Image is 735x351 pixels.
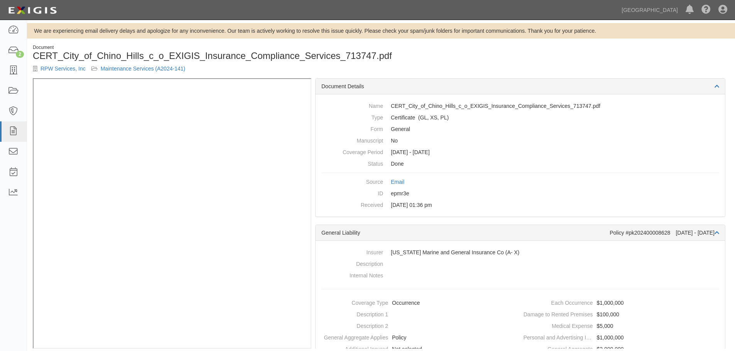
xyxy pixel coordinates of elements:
dd: $5,000 [524,320,722,332]
dt: Received [321,199,383,209]
dt: ID [321,188,383,197]
dd: [DATE] - [DATE] [321,146,719,158]
dd: $1,000,000 [524,332,722,343]
dt: Coverage Type [319,297,388,307]
dt: Description [321,258,383,268]
div: Document Details [316,79,725,94]
a: [GEOGRAPHIC_DATA] [618,2,682,18]
dt: Description 1 [319,309,388,318]
dd: $100,000 [524,309,722,320]
div: 2 [16,51,24,58]
a: RPW Services, Inc [41,65,86,72]
dt: Each Occurrence [524,297,593,307]
dd: CERT_City_of_Chino_Hills_c_o_EXIGIS_Insurance_Compliance_Services_713747.pdf [321,100,719,112]
div: Policy #pk202400008628 [DATE] - [DATE] [610,229,719,237]
dd: $1,000,000 [524,297,722,309]
dt: Medical Expense [524,320,593,330]
dt: Internal Notes [321,270,383,279]
dd: General Liability Excess/Umbrella Liability Professional Liability [321,112,719,123]
dd: [DATE] 01:36 pm [321,199,719,211]
dt: Manuscript [321,135,383,144]
dt: Coverage Period [321,146,383,156]
div: Document [33,44,375,51]
dd: General [321,123,719,135]
dd: No [321,135,719,146]
dt: Form [321,123,383,133]
dt: Damage to Rented Premises [524,309,593,318]
dt: Source [321,176,383,186]
div: General Liability [321,229,610,237]
dd: Occurrence [319,297,517,309]
dt: Description 2 [319,320,388,330]
h1: CERT_City_of_Chino_Hills_c_o_EXIGIS_Insurance_Compliance_Services_713747.pdf [33,51,375,61]
dd: [US_STATE] Marine and General Insurance Co (A- X) [321,247,719,258]
dt: General Aggregate Applies [319,332,388,341]
dd: epmr3e [321,188,719,199]
dt: Type [321,112,383,121]
dt: Insurer [321,247,383,256]
a: Email [391,179,404,185]
dt: Name [321,100,383,110]
dt: Status [321,158,383,168]
div: We are experiencing email delivery delays and apologize for any inconvenience. Our team is active... [27,27,735,35]
dd: Done [321,158,719,170]
img: logo-5460c22ac91f19d4615b14bd174203de0afe785f0fc80cf4dbbc73dc1793850b.png [6,3,59,17]
a: Maintenance Services (A2024-141) [101,65,185,72]
dd: Policy [319,332,517,343]
i: Help Center - Complianz [701,5,711,15]
dt: Personal and Advertising Injury [524,332,593,341]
